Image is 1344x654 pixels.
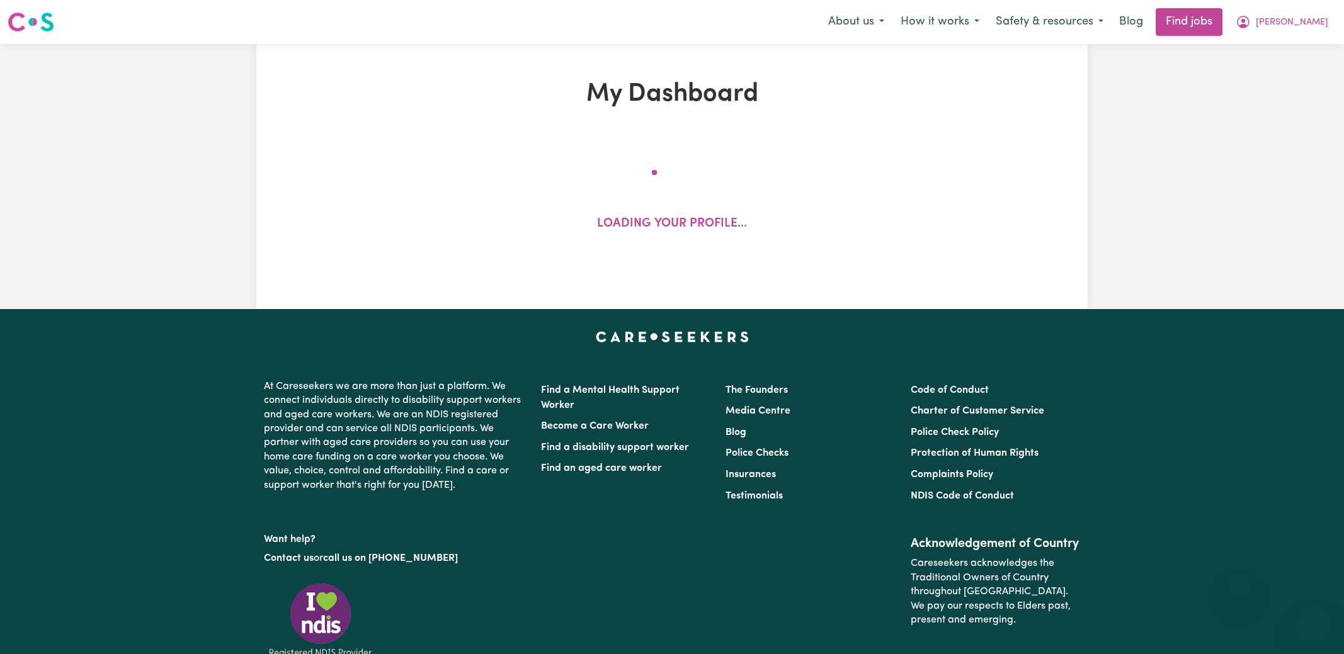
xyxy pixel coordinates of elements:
a: Blog [1112,8,1151,36]
a: Become a Care Worker [541,421,649,431]
h2: Acknowledgement of Country [911,536,1080,551]
iframe: Button to launch messaging window [1294,604,1334,644]
button: How it works [892,9,988,35]
button: About us [820,9,892,35]
p: or [264,546,526,570]
button: My Account [1227,9,1336,35]
p: Want help? [264,527,526,546]
h1: My Dashboard [402,79,942,110]
a: Charter of Customer Service [911,406,1044,416]
a: Careseekers logo [8,8,54,37]
a: Police Checks [726,448,789,458]
a: Careseekers home page [596,332,749,342]
button: Safety & resources [988,9,1112,35]
a: Police Check Policy [911,427,999,437]
a: Find an aged care worker [541,463,662,473]
p: Loading your profile... [597,215,747,234]
a: Find a disability support worker [541,443,689,453]
a: Find jobs [1156,8,1222,36]
a: Testimonials [726,491,783,501]
a: Insurances [726,470,776,480]
iframe: Close message [1226,573,1251,599]
p: At Careseekers we are more than just a platform. We connect individuals directly to disability su... [264,375,526,497]
a: Media Centre [726,406,790,416]
a: Protection of Human Rights [911,448,1039,458]
a: Complaints Policy [911,470,993,480]
p: Careseekers acknowledges the Traditional Owners of Country throughout [GEOGRAPHIC_DATA]. We pay o... [911,551,1080,632]
a: Blog [726,427,746,437]
a: call us on [PHONE_NUMBER] [323,553,458,563]
a: Code of Conduct [911,385,989,395]
span: [PERSON_NAME] [1256,16,1328,30]
img: Careseekers logo [8,11,54,33]
a: The Founders [726,385,788,395]
a: NDIS Code of Conduct [911,491,1014,501]
a: Find a Mental Health Support Worker [541,385,680,410]
a: Contact us [264,553,314,563]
